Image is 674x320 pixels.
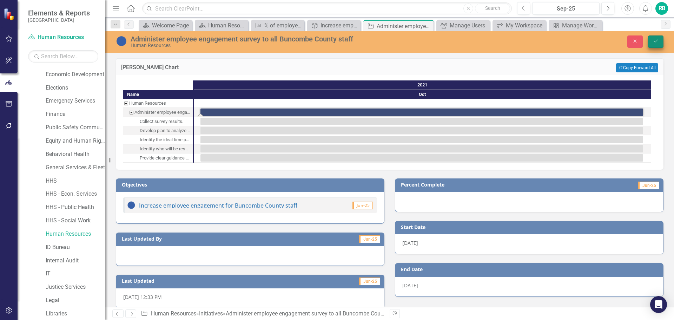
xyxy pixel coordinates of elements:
div: Provide clear guidance and instruction for survey completion. [140,154,191,163]
div: Open Intercom Messenger [650,296,667,313]
a: Legal [46,296,105,305]
div: Task: Start date: 2021-10-01 End date: 2021-10-31 [123,144,193,154]
button: Copy Forward All [616,63,658,72]
a: Equity and Human Rights [46,137,105,145]
a: % of employee that report high engagement [253,21,303,30]
div: Develop plan to analyze results and implement findings. [140,126,191,135]
h3: Last Updated [122,278,277,283]
a: Internal Audit [46,257,105,265]
a: Elections [46,84,105,92]
div: Task: Human Resources Start date: 2021-10-01 End date: 2021-10-02 [123,99,193,108]
a: General Services & Fleet [46,164,105,172]
a: Emergency Services [46,97,105,105]
h3: End Date [401,267,660,272]
button: RB [655,2,668,15]
div: Human Resources [208,21,246,30]
div: Task: Start date: 2021-10-01 End date: 2021-10-31 [123,108,193,117]
div: Provide clear guidance and instruction for survey completion. [123,154,193,163]
div: Identify who will be responsible for data compilation and review. [123,144,193,154]
div: Identify who will be responsible for data compilation and review. [140,144,191,154]
span: [DATE] [402,282,418,289]
a: IT [46,270,105,278]
div: Task: Start date: 2021-10-01 End date: 2021-10-31 [123,154,193,163]
div: Name [123,90,193,99]
button: Sep-25 [532,2,600,15]
img: No Information [116,35,127,47]
a: Manage Users [438,21,488,30]
div: Manage Workspaces [562,21,600,30]
span: Elements & Reports [28,9,90,17]
div: Identify the ideal time period and time frame to deliver survey to staff. [140,135,191,144]
a: Public Safety Communications [46,124,105,132]
div: Sep-25 [535,5,597,13]
a: Economic Development [46,71,105,79]
a: Human Resources [28,33,98,41]
h3: Percent Complete [401,182,574,187]
a: Finance [46,110,105,118]
a: Increase employee engagement for Buncombe County staff [309,21,359,30]
div: Human Resources [123,99,193,108]
div: Task: Start date: 2021-10-01 End date: 2021-10-31 [200,154,643,162]
small: [GEOGRAPHIC_DATA] [28,17,90,23]
a: My Workspace [494,21,544,30]
div: Task: Start date: 2021-10-01 End date: 2021-10-31 [200,118,643,125]
span: Jun-25 [352,202,373,209]
div: [DATE] 12:33 PM [116,288,384,308]
a: Behavioral Health [46,150,105,158]
div: Task: Start date: 2021-10-01 End date: 2021-10-31 [123,126,193,135]
span: Jun-25 [359,235,380,243]
div: 2021 [194,80,651,90]
a: HHS - Public Health [46,203,105,211]
div: Collect survey results. [123,117,193,126]
h3: [PERSON_NAME] Chart [121,64,431,71]
a: Initiatives [199,310,223,317]
a: HHS [46,177,105,185]
span: Search [485,5,500,11]
div: Oct [194,90,651,99]
img: ClearPoint Strategy [4,8,16,20]
div: Task: Start date: 2021-10-01 End date: 2021-10-31 [200,136,643,143]
a: Welcome Page [140,21,190,30]
div: Human Resources [131,43,423,48]
div: Increase employee engagement for Buncombe County staff [321,21,359,30]
div: Administer employee engagement survey to all Buncombe County staff [226,310,402,317]
a: Libraries [46,310,105,318]
span: [DATE] [402,240,418,246]
a: ID Bureau [46,243,105,252]
button: Search [475,4,510,13]
h3: Start Date [401,224,660,230]
div: Administer employee engagement survey to all Buncombe County staff [131,35,423,43]
div: Administer employee engagement survey to all Buncombe County staff [123,108,193,117]
a: Human Resources [46,230,105,238]
div: Human Resources [129,99,166,108]
a: Increase employee engagement for Buncombe County staff [139,202,297,209]
div: Task: Start date: 2021-10-01 End date: 2021-10-31 [123,117,193,126]
a: HHS - Econ. Services [46,190,105,198]
div: Task: Start date: 2021-10-01 End date: 2021-10-31 [200,145,643,152]
input: Search ClearPoint... [142,2,512,15]
div: % of employee that report high engagement [264,21,303,30]
h3: Last Updated By [122,236,290,241]
a: Human Resources [151,310,196,317]
span: Jun-25 [359,277,380,285]
a: HHS - Social Work [46,217,105,225]
div: Welcome Page [152,21,190,30]
div: Collect survey results. [140,117,183,126]
div: Task: Start date: 2021-10-01 End date: 2021-10-31 [200,109,643,116]
div: Administer employee engagement survey to all Buncombe County staff [377,22,432,31]
div: » » [141,310,384,318]
div: Develop plan to analyze results and implement findings. [123,126,193,135]
h3: Objectives [122,182,381,187]
img: No Information [127,201,136,209]
input: Search Below... [28,50,98,63]
span: Jun-25 [638,182,659,189]
div: Manage Users [450,21,488,30]
a: Manage Workspaces [550,21,600,30]
a: Human Resources [197,21,246,30]
div: Identify the ideal time period and time frame to deliver survey to staff. [123,135,193,144]
div: Task: Start date: 2021-10-01 End date: 2021-10-31 [200,127,643,134]
div: Task: Start date: 2021-10-01 End date: 2021-10-31 [123,135,193,144]
a: Justice Services [46,283,105,291]
div: Administer employee engagement survey to all Buncombe County staff [134,108,191,117]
